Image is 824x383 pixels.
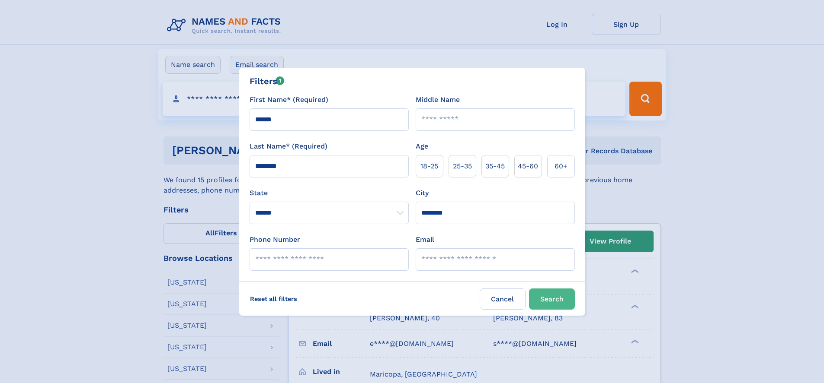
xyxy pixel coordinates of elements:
[420,161,438,171] span: 18‑25
[416,141,428,152] label: Age
[250,75,285,88] div: Filters
[244,288,303,309] label: Reset all filters
[250,234,300,245] label: Phone Number
[555,161,568,171] span: 60+
[453,161,472,171] span: 25‑35
[416,234,434,245] label: Email
[416,188,429,198] label: City
[250,188,409,198] label: State
[518,161,538,171] span: 45‑60
[529,288,575,310] button: Search
[250,95,328,105] label: First Name* (Required)
[480,288,526,310] label: Cancel
[250,141,327,152] label: Last Name* (Required)
[416,95,460,105] label: Middle Name
[485,161,505,171] span: 35‑45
